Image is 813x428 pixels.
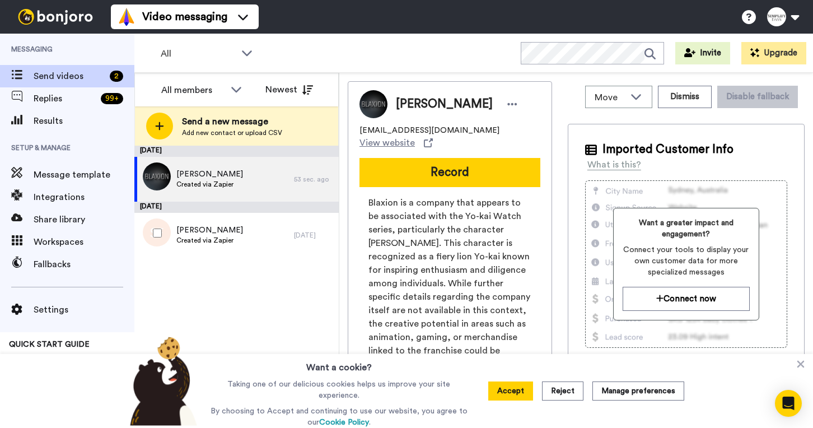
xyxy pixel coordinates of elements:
[359,125,499,136] span: [EMAIL_ADDRESS][DOMAIN_NAME]
[208,406,470,428] p: By choosing to Accept and continuing to use our website, you agree to our .
[623,217,750,240] span: Want a greater impact and engagement?
[182,128,282,137] span: Add new contact or upload CSV
[120,336,203,426] img: bear-with-cookie.png
[595,91,625,104] span: Move
[176,180,243,189] span: Created via Zapier
[658,86,712,108] button: Dismiss
[176,169,243,180] span: [PERSON_NAME]
[176,236,243,245] span: Created via Zapier
[13,9,97,25] img: bj-logo-header-white.svg
[134,146,339,157] div: [DATE]
[34,303,134,317] span: Settings
[34,92,96,105] span: Replies
[142,9,227,25] span: Video messaging
[34,258,134,271] span: Fallbacks
[34,190,134,204] span: Integrations
[396,96,493,113] span: [PERSON_NAME]
[488,382,533,401] button: Accept
[623,244,750,278] span: Connect your tools to display your own customer data for more specialized messages
[675,42,730,64] button: Invite
[542,382,583,401] button: Reject
[34,114,134,128] span: Results
[294,231,333,240] div: [DATE]
[587,158,641,171] div: What is this?
[368,196,531,371] span: Blaxion is a company that appears to be associated with the Yo-kai Watch series, particularly the...
[101,93,123,104] div: 99 +
[592,382,684,401] button: Manage preferences
[161,47,236,61] span: All
[161,83,225,97] div: All members
[34,235,134,249] span: Workspaces
[182,115,282,128] span: Send a new message
[359,136,415,150] span: View website
[34,213,134,226] span: Share library
[717,86,798,108] button: Disable fallback
[34,168,134,182] span: Message template
[9,341,90,348] span: QUICK START GUIDE
[294,175,333,184] div: 53 sec. ago
[306,354,372,374] h3: Want a cookie?
[143,162,171,190] img: beae5a7d-346c-416a-90cb-038761fb6b4a.jpg
[775,390,802,417] div: Open Intercom Messenger
[110,71,123,82] div: 2
[319,418,369,426] a: Cookie Policy
[359,136,433,150] a: View website
[257,78,321,101] button: Newest
[359,90,387,118] img: Image of Kate As
[602,141,733,158] span: Imported Customer Info
[623,287,750,311] button: Connect now
[118,8,135,26] img: vm-color.svg
[359,158,540,187] button: Record
[34,69,105,83] span: Send videos
[741,42,806,64] button: Upgrade
[134,202,339,213] div: [DATE]
[208,379,470,401] p: Taking one of our delicious cookies helps us improve your site experience.
[176,225,243,236] span: [PERSON_NAME]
